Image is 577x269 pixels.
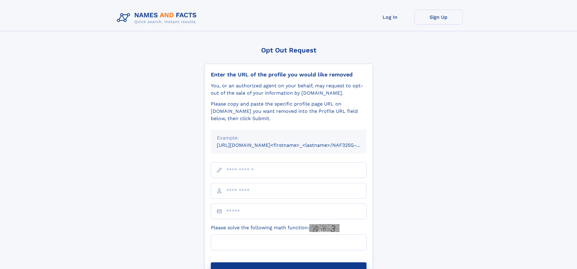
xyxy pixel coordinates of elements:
[217,142,378,148] small: [URL][DOMAIN_NAME]<firstname>_<lastname>/NAF325G-xxxxxxxx
[211,71,366,78] div: Enter the URL of the profile you would like removed
[204,46,373,54] div: Opt Out Request
[366,10,414,25] a: Log In
[211,100,366,122] div: Please copy and paste the specific profile page URL on [DOMAIN_NAME] you want removed into the Pr...
[211,224,340,232] label: Please solve the following math function:
[217,134,360,142] div: Example:
[114,10,202,26] img: Logo Names and Facts
[211,82,366,97] div: You, or an authorized agent on your behalf, may request to opt-out of the sale of your informatio...
[414,10,463,25] a: Sign Up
